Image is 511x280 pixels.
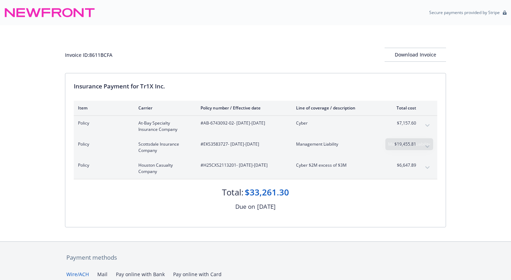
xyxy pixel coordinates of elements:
div: Carrier [138,105,189,111]
div: Policy number / Effective date [201,105,285,111]
div: Item [78,105,127,111]
div: Insurance Payment for Tr1X Inc. [74,82,437,91]
span: Houston Casualty Company [138,162,189,175]
div: Invoice ID: 8611BCFA [65,51,112,59]
span: $6,647.89 [390,162,416,168]
p: Secure payments provided by Stripe [429,9,500,15]
div: Line of coverage / description [296,105,379,111]
span: Policy [78,141,127,147]
span: Management Liability [296,141,379,147]
button: expand content [422,141,433,152]
span: #EKS3583727 - [DATE]-[DATE] [201,141,285,147]
span: Cyber $2M excess of $3M [296,162,379,168]
div: Due on [235,202,255,211]
span: #AB-6743092-02 - [DATE]-[DATE] [201,120,285,126]
span: Cyber [296,120,379,126]
span: Policy [78,162,127,168]
span: Policy [78,120,127,126]
span: At-Bay Specialty Insurance Company [138,120,189,133]
div: PolicyAt-Bay Specialty Insurance Company#AB-6743092-02- [DATE]-[DATE]Cyber$7,157.60expand content [74,116,437,137]
div: Payment methods [66,253,445,262]
div: Total: [222,186,243,198]
button: expand content [422,120,433,131]
div: [DATE] [257,202,276,211]
span: #H25CXS2113201 - [DATE]-[DATE] [201,162,285,168]
div: Download Invoice [385,48,446,61]
button: expand content [422,162,433,173]
span: $7,157.60 [390,120,416,126]
div: $33,261.30 [245,186,289,198]
span: Scottsdale Insurance Company [138,141,189,154]
button: Download Invoice [385,48,446,62]
div: PolicyScottsdale Insurance Company#EKS3583727- [DATE]-[DATE]Management Liability$19,455.81expand ... [74,137,437,158]
div: Total cost [390,105,416,111]
div: PolicyHouston Casualty Company#H25CXS2113201- [DATE]-[DATE]Cyber $2M excess of $3M$6,647.89expand... [74,158,437,179]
